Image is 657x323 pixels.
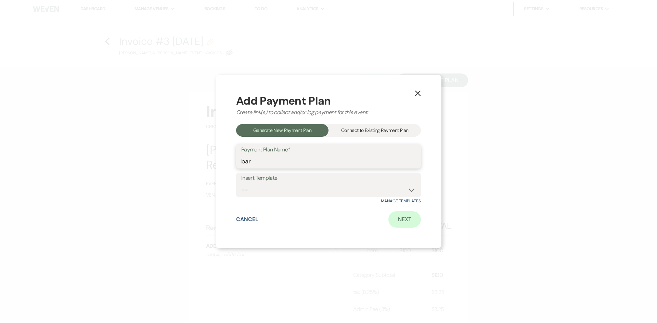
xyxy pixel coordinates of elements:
div: Generate New Payment Plan [236,124,328,137]
div: Create link(s) to collect and/or log payment for this event: [236,108,421,117]
label: Payment Plan Name* [241,145,416,155]
div: Add Payment Plan [236,95,421,106]
div: Connect to Existing Payment Plan [328,124,421,137]
button: Cancel [236,217,258,222]
label: Insert Template [241,173,416,183]
a: Manage Templates [381,198,421,204]
a: Next [388,211,421,228]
